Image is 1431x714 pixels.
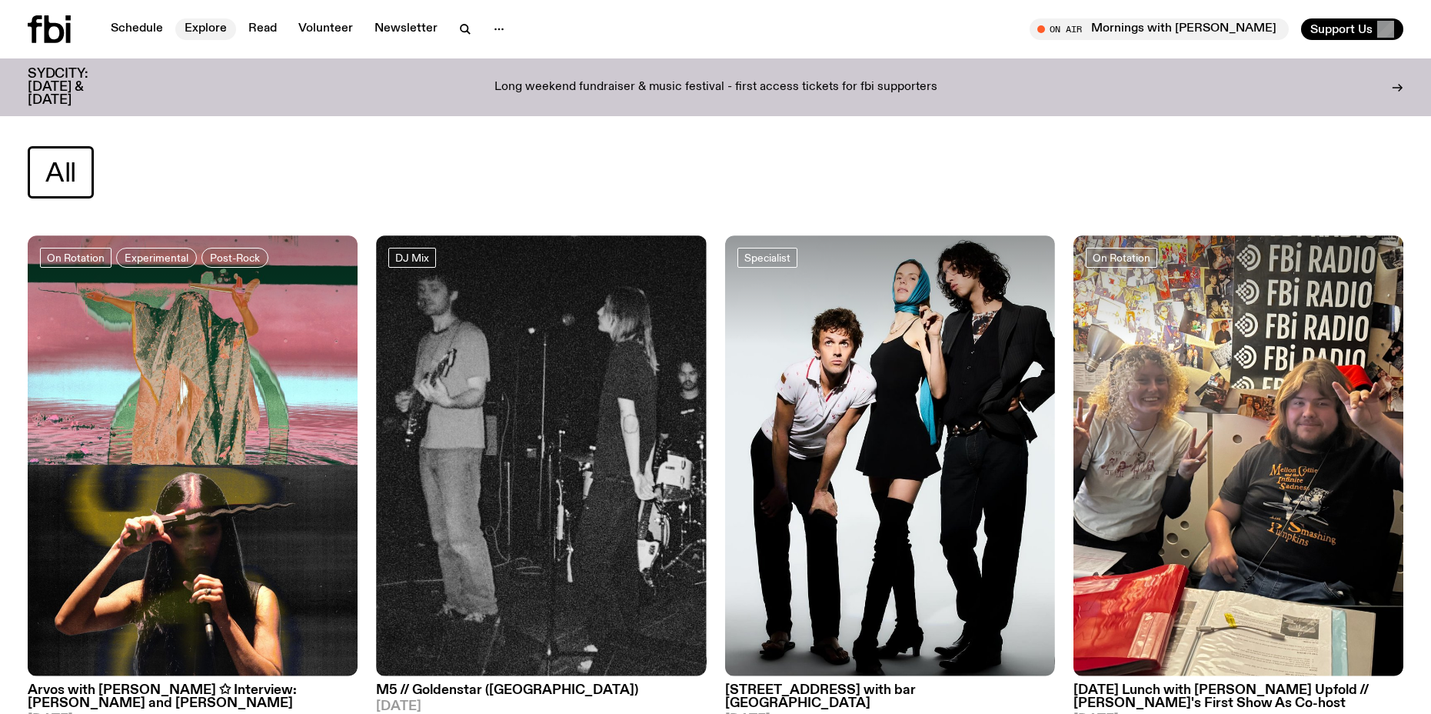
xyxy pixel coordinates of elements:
p: Long weekend fundraiser & music festival - first access tickets for fbi supporters [494,81,937,95]
h3: SYDCITY: [DATE] & [DATE] [28,68,126,107]
span: [DATE] [376,700,706,713]
a: Specialist [737,248,797,268]
span: DJ Mix [395,252,429,263]
h3: M5 // Goldenstar ([GEOGRAPHIC_DATA]) [376,684,706,697]
h3: [STREET_ADDRESS] with bar [GEOGRAPHIC_DATA] [725,684,1055,710]
span: All [45,158,76,188]
a: Schedule [102,18,172,40]
a: Post-Rock [201,248,268,268]
h3: Arvos with [PERSON_NAME] ✩ Interview: [PERSON_NAME] and [PERSON_NAME] [28,684,358,710]
button: On AirMornings with [PERSON_NAME] [1030,18,1289,40]
img: Adam and Zara Presenting Together :) [1073,235,1403,676]
a: Volunteer [289,18,362,40]
a: DJ Mix [388,248,436,268]
span: Post-Rock [210,252,260,263]
a: On Rotation [40,248,111,268]
button: Support Us [1301,18,1403,40]
span: Support Us [1310,22,1373,36]
a: On Rotation [1086,248,1157,268]
a: Read [239,18,286,40]
span: On Rotation [47,252,105,263]
h3: [DATE] Lunch with [PERSON_NAME] Upfold // [PERSON_NAME]'s First Show As Co-host [1073,684,1403,710]
a: Explore [175,18,236,40]
a: Newsletter [365,18,447,40]
span: Specialist [744,252,790,263]
a: Experimental [116,248,197,268]
img: Split frame of Bhenji Ra and Karina Utomo mid performances [28,235,358,676]
span: On Rotation [1093,252,1150,263]
span: Experimental [125,252,188,263]
a: M5 // Goldenstar ([GEOGRAPHIC_DATA])[DATE] [376,676,706,713]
